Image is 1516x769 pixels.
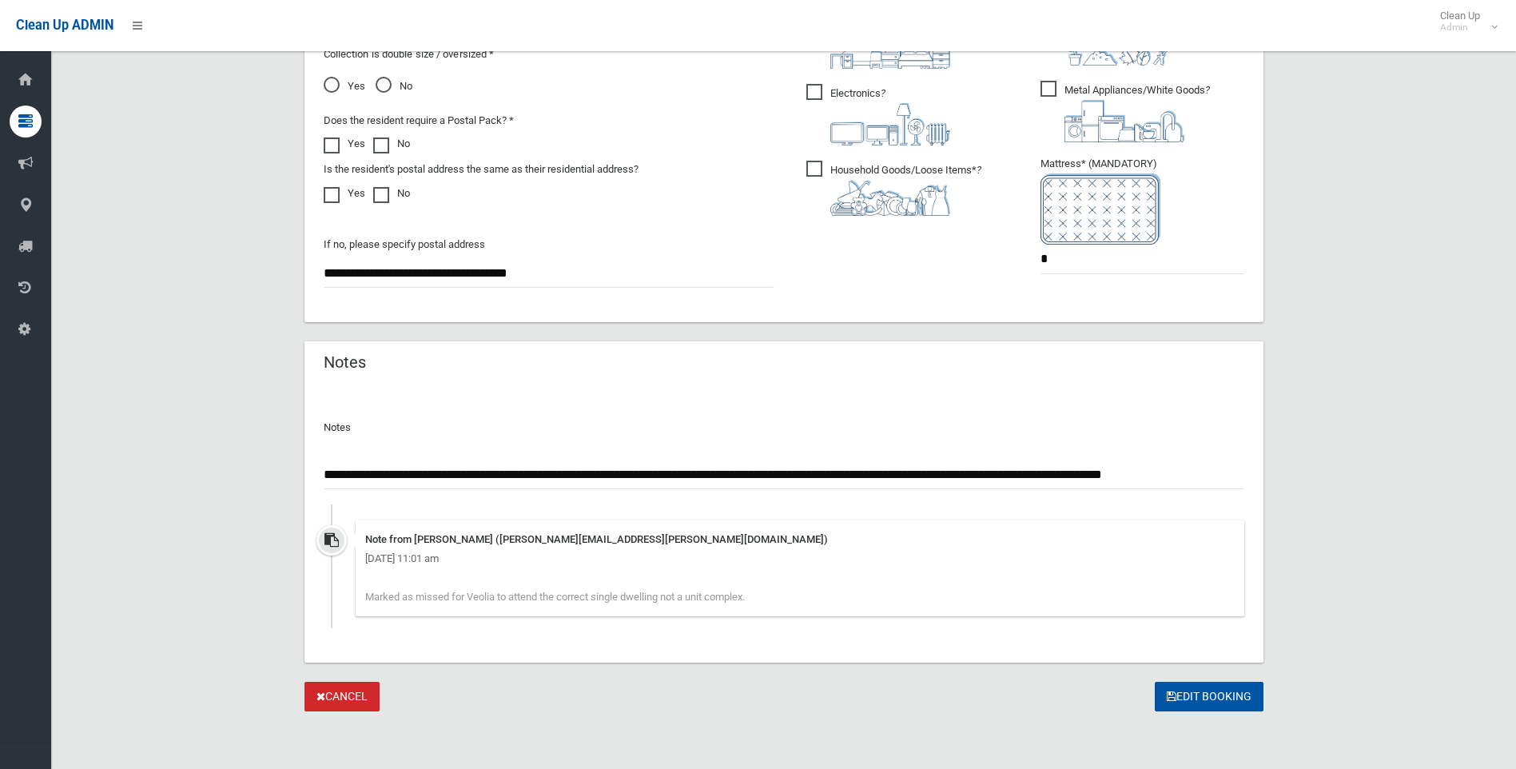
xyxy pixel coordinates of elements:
[806,84,950,145] span: Electronics
[830,87,950,145] i: ?
[1440,22,1480,34] small: Admin
[1041,173,1160,245] img: e7408bece873d2c1783593a074e5cb2f.png
[1064,84,1210,142] i: ?
[304,682,380,711] a: Cancel
[324,235,485,254] label: If no, please specify postal address
[373,184,410,203] label: No
[806,161,981,216] span: Household Goods/Loose Items*
[1041,157,1244,245] span: Mattress* (MANDATORY)
[324,134,365,153] label: Yes
[365,591,745,603] span: Marked as missed for Veolia to attend the correct single dwelling not a unit complex.
[365,530,1235,549] div: Note from [PERSON_NAME] ([PERSON_NAME][EMAIL_ADDRESS][PERSON_NAME][DOMAIN_NAME])
[1155,682,1263,711] button: Edit Booking
[830,103,950,145] img: 394712a680b73dbc3d2a6a3a7ffe5a07.png
[324,184,365,203] label: Yes
[373,134,410,153] label: No
[830,164,981,216] i: ?
[324,111,514,130] label: Does the resident require a Postal Pack? *
[1064,100,1184,142] img: 36c1b0289cb1767239cdd3de9e694f19.png
[1432,10,1496,34] span: Clean Up
[324,160,639,179] label: Is the resident's postal address the same as their residential address?
[324,45,774,64] p: Collection is double size / oversized *
[1041,81,1210,142] span: Metal Appliances/White Goods
[16,18,113,33] span: Clean Up ADMIN
[324,77,365,96] span: Yes
[304,347,385,378] header: Notes
[376,77,412,96] span: No
[365,549,1235,568] div: [DATE] 11:01 am
[324,418,1244,437] p: Notes
[830,180,950,216] img: b13cc3517677393f34c0a387616ef184.png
